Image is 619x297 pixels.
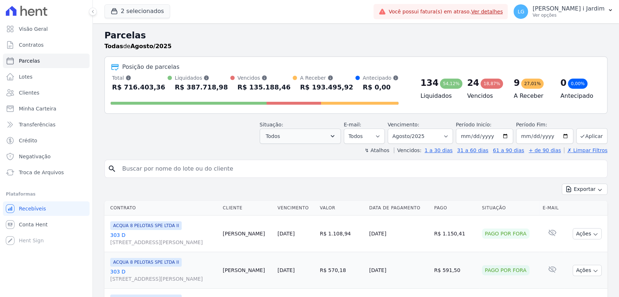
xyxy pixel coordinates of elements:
[110,258,182,267] span: ACQUA 8 PELOTAS SPE LTDA II
[108,164,116,173] i: search
[521,79,544,89] div: 27,01%
[104,43,123,50] strong: Todas
[220,252,275,289] td: [PERSON_NAME]
[275,201,317,216] th: Vencimento
[560,77,566,89] div: 0
[19,25,48,33] span: Visão Geral
[6,190,87,198] div: Plataformas
[431,216,479,252] td: R$ 1.150,41
[3,70,90,84] a: Lotes
[19,105,56,112] span: Minha Carteira
[3,38,90,52] a: Contratos
[562,184,607,195] button: Exportar
[19,205,46,212] span: Recebíveis
[19,73,33,80] span: Lotes
[573,265,602,276] button: Ações
[317,252,366,289] td: R$ 570,18
[317,201,366,216] th: Valor
[456,122,491,127] label: Período Inicío:
[508,1,619,22] button: LG [PERSON_NAME] i Jardim Ver opções
[568,79,587,89] div: 0,00%
[104,42,172,51] p: de
[457,147,488,153] a: 31 a 60 dias
[238,74,291,81] div: Vencidos
[482,265,529,275] div: Pago por fora
[3,165,90,180] a: Troca de Arquivos
[514,77,520,89] div: 9
[19,137,37,144] span: Crédito
[19,41,44,49] span: Contratos
[277,231,294,237] a: [DATE]
[479,201,540,216] th: Situação
[364,147,389,153] label: ↯ Atalhos
[366,216,431,252] td: [DATE]
[529,147,561,153] a: + de 90 dias
[131,43,172,50] strong: Agosto/2025
[238,81,291,93] div: R$ 135.188,46
[118,162,604,176] input: Buscar por nome do lote ou do cliente
[573,228,602,239] button: Ações
[19,121,55,128] span: Transferências
[300,74,353,81] div: A Receber
[516,121,573,129] label: Período Fim:
[3,217,90,232] a: Conta Hent
[420,92,455,100] h4: Liquidados
[532,5,604,12] p: [PERSON_NAME] i Jardim
[389,8,503,16] span: Você possui fatura(s) em atraso.
[532,12,604,18] p: Ver opções
[366,252,431,289] td: [DATE]
[344,122,362,127] label: E-mail:
[112,81,165,93] div: R$ 716.403,36
[517,9,524,14] span: LG
[19,153,51,160] span: Negativação
[220,201,275,216] th: Cliente
[110,221,182,230] span: ACQUA 8 PELOTAS SPE LTDA II
[19,221,48,228] span: Conta Hent
[110,268,217,283] a: 303 D[STREET_ADDRESS][PERSON_NAME]
[317,216,366,252] td: R$ 1.108,94
[3,22,90,36] a: Visão Geral
[122,63,179,71] div: Posição de parcelas
[482,229,529,239] div: Pago por fora
[3,54,90,68] a: Parcelas
[300,81,353,93] div: R$ 193.495,92
[3,85,90,100] a: Clientes
[3,133,90,148] a: Crédito
[420,77,438,89] div: 134
[112,74,165,81] div: Total
[471,9,503,14] a: Ver detalhes
[175,81,228,93] div: R$ 387.718,98
[363,74,399,81] div: Antecipado
[560,92,595,100] h4: Antecipado
[3,201,90,216] a: Recebíveis
[220,216,275,252] td: [PERSON_NAME]
[394,147,421,153] label: Vencidos:
[493,147,524,153] a: 61 a 90 dias
[19,57,40,64] span: Parcelas
[175,74,228,81] div: Liquidados
[110,231,217,246] a: 303 D[STREET_ADDRESS][PERSON_NAME]
[467,77,479,89] div: 24
[3,101,90,116] a: Minha Carteira
[366,201,431,216] th: Data de Pagamento
[514,92,549,100] h4: A Receber
[431,252,479,289] td: R$ 591,50
[564,147,607,153] a: ✗ Limpar Filtros
[104,4,170,18] button: 2 selecionados
[110,275,217,283] span: [STREET_ADDRESS][PERSON_NAME]
[431,201,479,216] th: Pago
[3,149,90,164] a: Negativação
[576,128,607,144] button: Aplicar
[266,132,280,141] span: Todos
[388,122,419,127] label: Vencimento:
[3,117,90,132] a: Transferências
[363,81,399,93] div: R$ 0,00
[19,89,39,96] span: Clientes
[425,147,453,153] a: 1 a 30 dias
[104,201,220,216] th: Contrato
[19,169,64,176] span: Troca de Arquivos
[104,29,607,42] h2: Parcelas
[467,92,502,100] h4: Vencidos
[260,129,341,144] button: Todos
[110,239,217,246] span: [STREET_ADDRESS][PERSON_NAME]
